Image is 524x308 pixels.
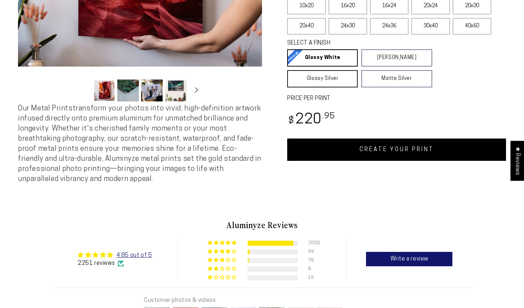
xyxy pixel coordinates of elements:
div: 16 [308,275,317,280]
label: 30x40 [411,18,450,35]
div: Average rating is 4.85 stars [78,251,152,259]
button: Load image 3 in gallery view [141,80,163,101]
div: 99 [308,249,317,254]
img: Verified Checkmark [118,261,124,267]
div: 91% (2050) reviews with 5 star rating [208,240,238,246]
span: Our Metal Prints transform your photos into vivid, high-definition artwork infused directly onto ... [18,105,261,183]
button: Load image 4 in gallery view [165,80,186,101]
legend: SELECT A FINISH [287,39,416,47]
a: CREATE YOUR PRINT [287,139,506,161]
button: Slide right [189,82,204,98]
a: Glossy White [287,49,358,67]
label: 40x60 [453,18,491,35]
h2: Aluminyze Reviews [52,219,472,231]
span: $ [288,116,294,126]
a: Matte Silver [361,70,432,87]
a: Write a review [366,252,452,266]
div: 2050 [308,241,317,246]
bdi: 220 [287,113,335,127]
a: 4.85 out of 5 [116,253,152,258]
button: Load image 2 in gallery view [117,80,139,101]
label: 24x36 [370,18,408,35]
sup: .95 [322,112,335,121]
a: Glossy Silver [287,70,358,87]
div: 78 [308,258,317,263]
div: 4% (99) reviews with 4 star rating [208,249,238,254]
div: Click to open Judge.me floating reviews tab [510,141,524,181]
label: 24x30 [329,18,367,35]
div: Customer photos & videos [144,296,371,304]
div: 2251 reviews [78,259,152,267]
a: [PERSON_NAME] [361,49,432,67]
div: 8 [308,267,317,272]
button: Load image 1 in gallery view [94,80,115,101]
div: 3% (78) reviews with 3 star rating [208,258,238,263]
label: PRICE PER PRINT [287,95,506,103]
button: Slide left [76,82,91,98]
div: 1% (16) reviews with 1 star rating [208,275,238,280]
label: 20x40 [287,18,326,35]
div: 0% (8) reviews with 2 star rating [208,266,238,272]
